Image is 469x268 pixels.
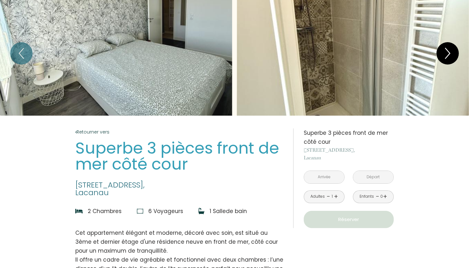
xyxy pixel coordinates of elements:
a: - [327,192,330,202]
span: s [180,207,183,215]
p: Réserver [306,216,391,223]
button: Réserver [304,211,394,228]
span: [STREET_ADDRESS], [75,181,285,189]
p: 2 Chambre [88,207,122,216]
span: s [119,207,122,215]
div: Adultes [310,194,325,200]
div: Enfants [360,194,374,200]
a: + [334,192,338,202]
p: Superbe 3 pièces front de mer côté cour [304,128,394,146]
p: 1 Salle de bain [210,207,247,216]
img: guests [137,208,143,214]
input: Arrivée [304,171,344,183]
button: Next [436,42,459,65]
div: 1 [331,194,334,200]
p: Lacanau [304,146,394,162]
p: Superbe 3 pièces front de mer côté cour [75,140,285,172]
div: 0 [380,194,383,200]
button: Previous [10,42,33,65]
a: - [376,192,379,202]
input: Départ [353,171,393,183]
p: 6 Voyageur [148,207,183,216]
a: Retourner vers [75,128,285,135]
a: + [383,192,387,202]
span: [STREET_ADDRESS], [304,146,394,154]
p: Lacanau [75,181,285,196]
